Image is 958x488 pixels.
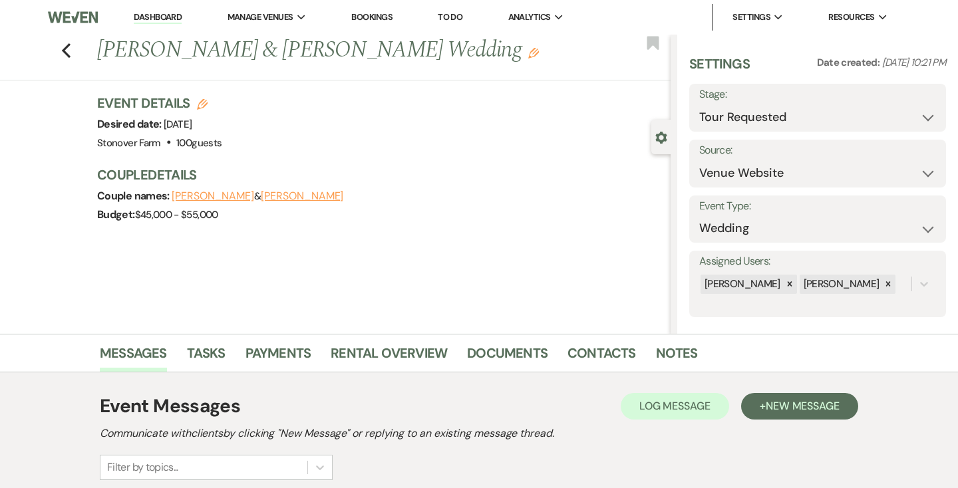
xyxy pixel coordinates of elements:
[48,3,98,31] img: Weven Logo
[97,166,657,184] h3: Couple Details
[134,11,182,24] a: Dashboard
[331,342,447,372] a: Rental Overview
[699,85,936,104] label: Stage:
[97,207,135,221] span: Budget:
[100,426,858,441] h2: Communicate with clients by clicking "New Message" or replying to an existing message thread.
[766,399,840,413] span: New Message
[97,136,161,150] span: Stonover Farm
[245,342,311,372] a: Payments
[172,191,254,201] button: [PERSON_NAME]
[639,399,711,413] span: Log Message
[261,191,343,201] button: [PERSON_NAME]
[621,393,729,420] button: Log Message
[528,47,539,59] button: Edit
[97,94,222,112] h3: Event Details
[817,56,882,69] span: Date created:
[172,189,343,203] span: &
[97,35,551,66] h1: [PERSON_NAME] & [PERSON_NAME] Wedding
[176,136,222,150] span: 100 guests
[699,252,936,271] label: Assigned Users:
[741,393,858,420] button: +New Message
[351,11,393,23] a: Bookings
[699,141,936,160] label: Source:
[689,55,750,84] h3: Settings
[567,342,636,372] a: Contacts
[107,459,178,475] div: Filter by topics...
[699,197,936,216] label: Event Type:
[97,189,172,203] span: Couple names:
[882,56,946,69] span: [DATE] 10:21 PM
[187,342,226,372] a: Tasks
[732,11,770,24] span: Settings
[438,11,462,23] a: To Do
[135,208,218,221] span: $45,000 - $55,000
[97,117,164,131] span: Desired date:
[655,130,667,143] button: Close lead details
[800,275,881,294] div: [PERSON_NAME]
[508,11,551,24] span: Analytics
[100,392,240,420] h1: Event Messages
[164,118,192,131] span: [DATE]
[100,342,167,372] a: Messages
[701,275,782,294] div: [PERSON_NAME]
[828,11,874,24] span: Resources
[467,342,548,372] a: Documents
[228,11,293,24] span: Manage Venues
[656,342,698,372] a: Notes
